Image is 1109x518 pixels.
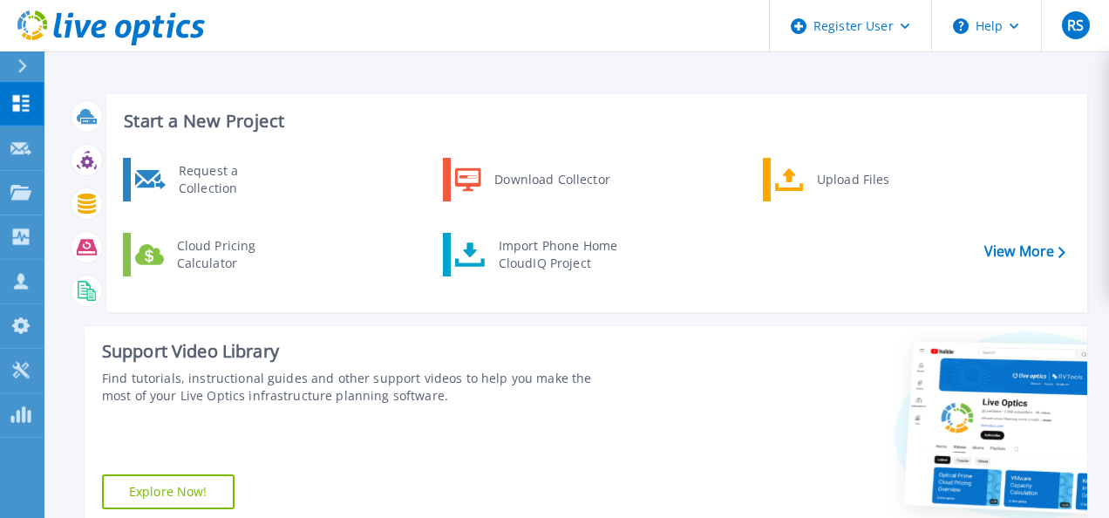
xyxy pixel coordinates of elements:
div: Import Phone Home CloudIQ Project [490,237,626,272]
span: RS [1067,18,1084,32]
div: Download Collector [486,162,617,197]
div: Cloud Pricing Calculator [168,237,297,272]
a: View More [984,243,1065,260]
h3: Start a New Project [124,112,1065,131]
a: Explore Now! [102,474,235,509]
a: Cloud Pricing Calculator [123,233,302,276]
div: Support Video Library [102,340,623,363]
div: Request a Collection [170,162,297,197]
a: Upload Files [763,158,942,201]
div: Upload Files [808,162,937,197]
div: Find tutorials, instructional guides and other support videos to help you make the most of your L... [102,370,623,405]
a: Download Collector [443,158,622,201]
a: Request a Collection [123,158,302,201]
